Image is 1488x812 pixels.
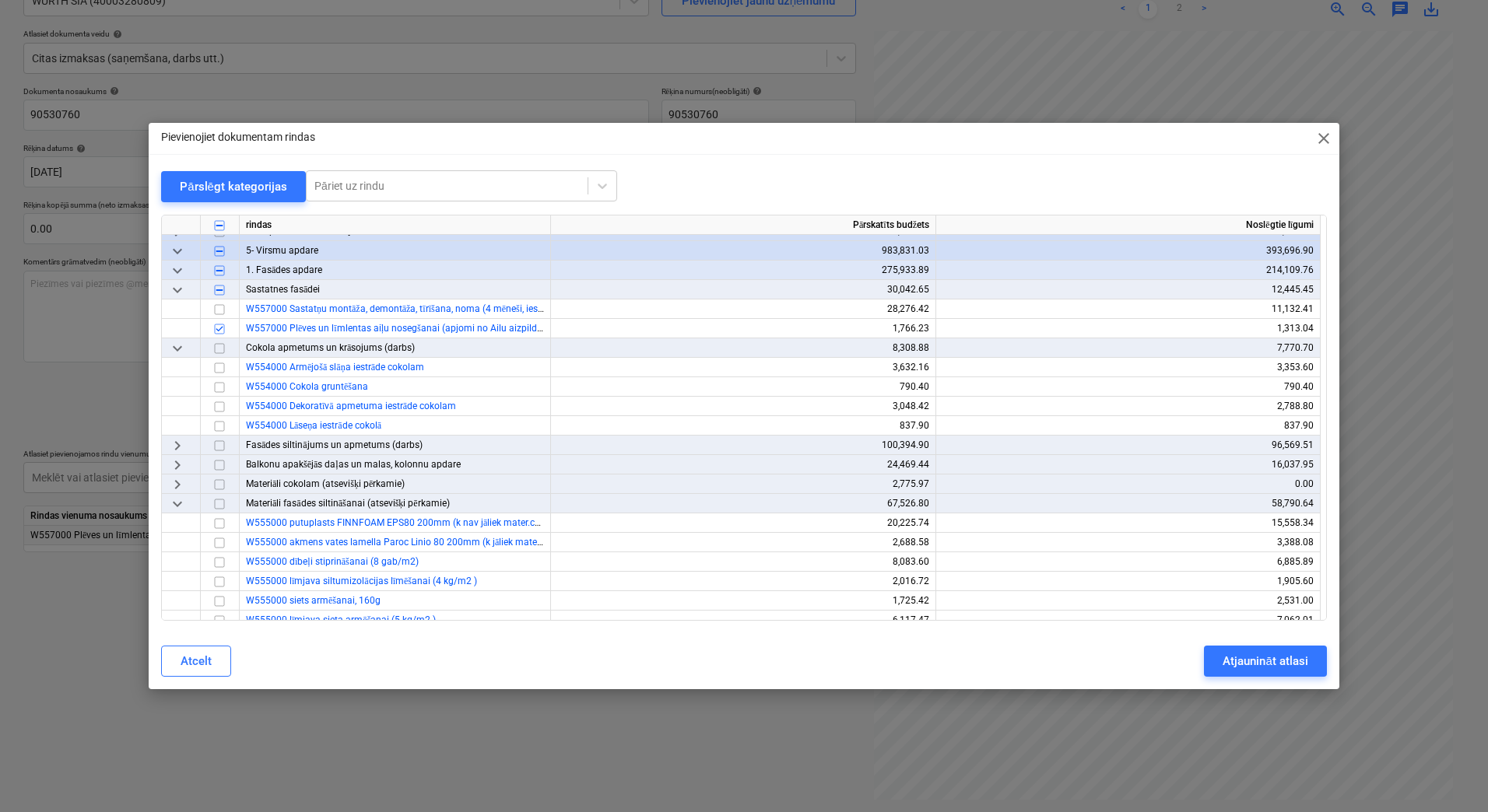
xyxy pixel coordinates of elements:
[246,323,563,334] a: W557000 Plēves un līmlentas aiļu nosegšanai (apjomi no Ailu aizpildījums)
[181,651,212,671] div: Atcelt
[557,572,929,591] div: 2,016.72
[246,439,423,450] span: Fasādes siltinājums un apmetums (darbs)
[246,420,381,431] a: W554000 Lāseņa iestrāde cokolā
[168,281,187,299] span: keyboard_arrow_down
[557,358,929,377] div: 3,632.16
[942,591,1314,611] div: 2,531.00
[246,401,456,411] a: W554000 Dekoratīvā apmetuma iestrāde cokolam
[557,591,929,611] div: 1,725.42
[168,339,187,358] span: keyboard_arrow_down
[557,474,929,494] div: 2,775.97
[942,299,1314,319] div: 11,132.41
[246,226,361,236] span: 4- Aizpildošās konstrukcijas
[942,261,1314,280] div: 214,109.76
[1314,129,1333,148] span: close
[246,303,716,314] a: W557000 Sastatņu montāža, demontāža, tīrīšana, noma (4 mēneši, ieskaitot aizsargtīklu), stiprināj...
[168,456,187,474] span: keyboard_arrow_right
[168,495,187,513] span: keyboard_arrow_down
[246,556,419,567] a: W555000 dībeļi stiprināšanai (8 gab/m2)
[557,377,929,397] div: 790.40
[557,319,929,338] div: 1,766.23
[942,436,1314,455] div: 96,569.51
[246,245,318,256] span: 5- Virsmu apdare
[246,498,450,509] span: Materiāli fasādes siltināšanai (atsevišķi pērkamie)
[557,513,929,533] div: 20,225.74
[942,397,1314,416] div: 2,788.80
[168,436,187,455] span: keyboard_arrow_right
[240,215,551,235] div: rindas
[557,241,929,261] div: 983,831.03
[942,513,1314,533] div: 15,558.34
[246,537,564,548] a: W555000 akmens vates lamella Paroc Linio 80 200mm (k jāliek mater.cenā)
[161,171,306,202] button: Pārslēgt kategorijas
[557,611,929,630] div: 6,117.47
[551,215,936,235] div: Pārskatīts budžets
[1410,737,1488,812] iframe: Chat Widget
[942,455,1314,474] div: 16,037.95
[168,475,187,494] span: keyboard_arrow_right
[161,646,231,677] button: Atcelt
[246,614,436,625] a: W555000 līmjava sieta armēšanai (5 kg/m2 )
[557,416,929,436] div: 837.90
[942,319,1314,338] div: 1,313.04
[557,436,929,455] div: 100,394.90
[1204,646,1326,677] button: Atjaunināt atlasi
[246,576,477,586] a: W555000 līmjava siltumizolācijas līmēšanai (4 kg/m2 )
[246,342,415,353] span: Cokola apmetums un krāsojums (darbs)
[557,261,929,280] div: 275,933.89
[942,552,1314,572] div: 6,885.89
[557,280,929,299] div: 30,042.65
[557,494,929,513] div: 67,526.80
[246,517,553,528] a: W555000 putuplasts FINNFOAM EPS80 200mm (k nav jāliek mater.cenā)
[942,611,1314,630] div: 7,062.01
[942,416,1314,436] div: 837.90
[246,595,381,606] a: W555000 siets armēšanai, 160g
[942,241,1314,261] div: 393,696.90
[161,129,315,145] p: Pievienojiet dokumentam rindas
[180,177,287,197] div: Pārslēgt kategorijas
[246,284,320,295] span: Sastatnes fasādei
[168,261,187,280] span: keyboard_arrow_down
[942,572,1314,591] div: 1,905.60
[936,215,1321,235] div: Noslēgtie līgumi
[557,299,929,319] div: 28,276.42
[942,474,1314,494] div: 0.00
[942,338,1314,358] div: 7,770.70
[246,362,424,373] a: W554000 Armējošā slāņa iestrāde cokolam
[942,377,1314,397] div: 790.40
[246,459,461,470] span: Balkonu apakšējās daļas un malas, kolonnu apdare
[557,533,929,552] div: 2,688.58
[168,242,187,261] span: keyboard_arrow_down
[557,338,929,358] div: 8,308.88
[942,494,1314,513] div: 58,790.64
[557,397,929,416] div: 3,048.42
[1223,651,1307,671] div: Atjaunināt atlasi
[246,478,405,489] span: Materiāli cokolam (atsevišķi pērkamie)
[942,280,1314,299] div: 12,445.45
[246,381,368,392] a: W554000 Cokola gruntēšana
[557,552,929,572] div: 8,083.60
[246,264,322,275] span: 1. Fasādes apdare
[557,455,929,474] div: 24,469.44
[942,533,1314,552] div: 3,388.08
[942,358,1314,377] div: 3,353.60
